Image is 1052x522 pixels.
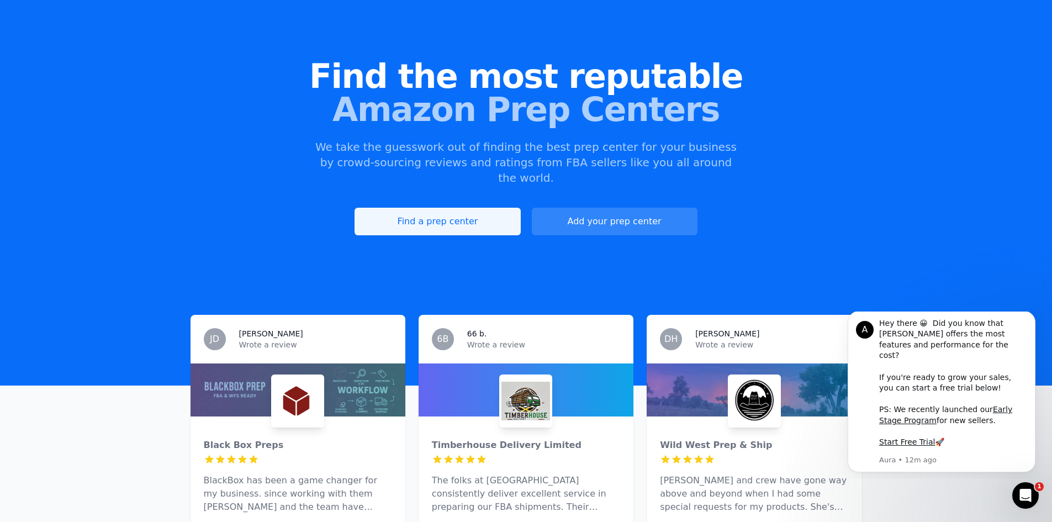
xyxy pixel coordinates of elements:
b: 🚀 [104,126,113,135]
span: JD [210,335,219,344]
h3: [PERSON_NAME] [695,328,759,339]
p: The folks at [GEOGRAPHIC_DATA] consistently deliver excellent service in preparing our FBA shipme... [432,474,620,514]
div: Timberhouse Delivery Limited [432,439,620,452]
p: Wrote a review [695,339,848,350]
iframe: Intercom live chat [1012,482,1039,509]
p: Wrote a review [239,339,392,350]
span: Amazon Prep Centers [18,93,1034,126]
div: Hey there 😀 Did you know that [PERSON_NAME] offers the most features and performance for the cost... [48,7,196,136]
img: Black Box Preps [273,377,322,425]
img: Timberhouse Delivery Limited [501,377,550,425]
div: Profile image for Aura [25,9,43,27]
p: BlackBox has been a game changer for my business. since working with them [PERSON_NAME] and the t... [204,474,392,514]
span: Find the most reputable [18,60,1034,93]
div: Black Box Preps [204,439,392,452]
p: Message from Aura, sent 12m ago [48,144,196,154]
div: Message content [48,7,196,142]
p: [PERSON_NAME] and crew have gone way above and beyond when I had some special requests for my pro... [660,474,848,514]
h3: [PERSON_NAME] [239,328,303,339]
span: 1 [1035,482,1044,491]
a: Find a prep center [355,208,520,235]
a: Start Free Trial [48,126,104,135]
p: We take the guesswork out of finding the best prep center for your business by crowd-sourcing rev... [314,139,738,186]
span: DH [664,335,678,344]
span: 6B [437,335,448,344]
p: Wrote a review [467,339,620,350]
iframe: Intercom notifications message [831,312,1052,479]
a: Add your prep center [532,208,697,235]
img: Wild West Prep & Ship [730,377,779,425]
h3: 66 b. [467,328,487,339]
div: Wild West Prep & Ship [660,439,848,452]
